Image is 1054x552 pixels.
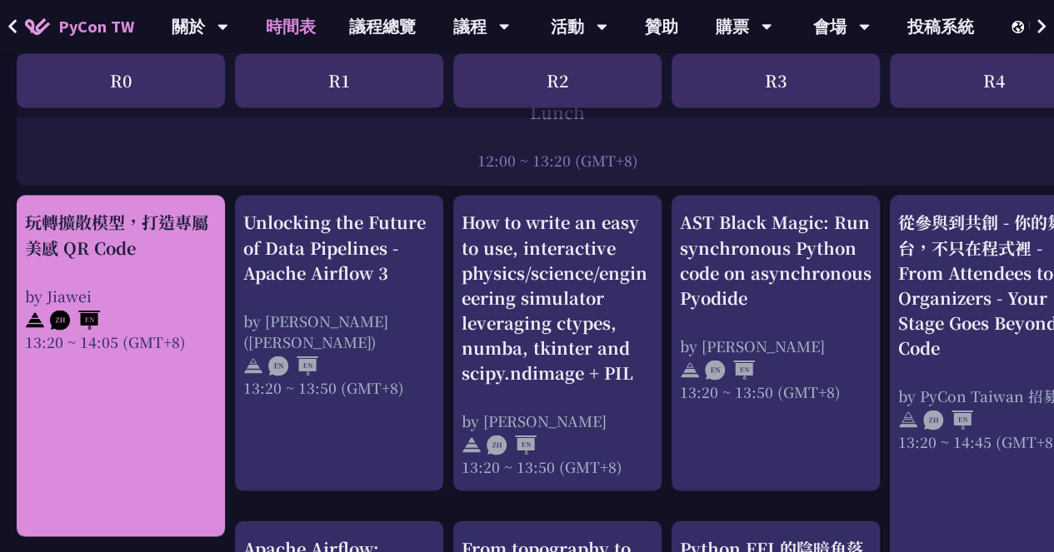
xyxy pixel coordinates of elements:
[243,310,435,351] div: by [PERSON_NAME] ([PERSON_NAME])
[462,210,653,385] div: How to write an easy to use, interactive physics/science/engineering simulator leveraging ctypes,...
[462,455,653,476] div: 13:20 ~ 13:50 (GMT+8)
[462,435,482,455] img: svg+xml;base64,PHN2ZyB4bWxucz0iaHR0cDovL3d3dy53My5vcmcvMjAwMC9zdmciIHdpZHRoPSIyNCIgaGVpZ2h0PSIyNC...
[50,310,100,330] img: ZHEN.371966e.svg
[243,356,263,375] img: svg+xml;base64,PHN2ZyB4bWxucz0iaHR0cDovL3d3dy53My5vcmcvMjAwMC9zdmciIHdpZHRoPSIyNCIgaGVpZ2h0PSIyNC...
[462,210,653,476] a: How to write an easy to use, interactive physics/science/engineering simulator leveraging ctypes,...
[25,285,217,306] div: by Jiawei
[8,6,151,47] a: PyCon TW
[17,53,225,107] div: R0
[453,53,662,107] div: R2
[25,331,217,351] div: 13:20 ~ 14:05 (GMT+8)
[680,380,872,401] div: 13:20 ~ 13:50 (GMT+8)
[58,14,134,39] span: PyCon TW
[25,18,50,35] img: Home icon of PyCon TW 2025
[705,360,755,380] img: ENEN.5a408d1.svg
[243,210,435,397] a: Unlocking the Future of Data Pipelines - Apache Airflow 3 by [PERSON_NAME] ([PERSON_NAME]) 13:20 ...
[243,210,435,285] div: Unlocking the Future of Data Pipelines - Apache Airflow 3
[680,210,872,401] a: AST Black Magic: Run synchronous Python code on asynchronous Pyodide by [PERSON_NAME] 13:20 ~ 13:...
[1012,21,1028,33] img: Locale Icon
[25,310,45,330] img: svg+xml;base64,PHN2ZyB4bWxucz0iaHR0cDovL3d3dy53My5vcmcvMjAwMC9zdmciIHdpZHRoPSIyNCIgaGVpZ2h0PSIyNC...
[235,53,443,107] div: R1
[680,335,872,356] div: by [PERSON_NAME]
[243,376,435,397] div: 13:20 ~ 13:50 (GMT+8)
[25,210,217,260] div: 玩轉擴散模型，打造專屬美感 QR Code
[680,360,700,380] img: svg+xml;base64,PHN2ZyB4bWxucz0iaHR0cDovL3d3dy53My5vcmcvMjAwMC9zdmciIHdpZHRoPSIyNCIgaGVpZ2h0PSIyNC...
[487,435,537,455] img: ZHEN.371966e.svg
[923,410,973,430] img: ZHEN.371966e.svg
[268,356,318,375] img: ENEN.5a408d1.svg
[898,410,918,430] img: svg+xml;base64,PHN2ZyB4bWxucz0iaHR0cDovL3d3dy53My5vcmcvMjAwMC9zdmciIHdpZHRoPSIyNCIgaGVpZ2h0PSIyNC...
[680,210,872,310] div: AST Black Magic: Run synchronous Python code on asynchronous Pyodide
[672,53,880,107] div: R3
[25,210,217,351] a: 玩轉擴散模型，打造專屬美感 QR Code by Jiawei 13:20 ~ 14:05 (GMT+8)
[462,410,653,430] div: by [PERSON_NAME]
